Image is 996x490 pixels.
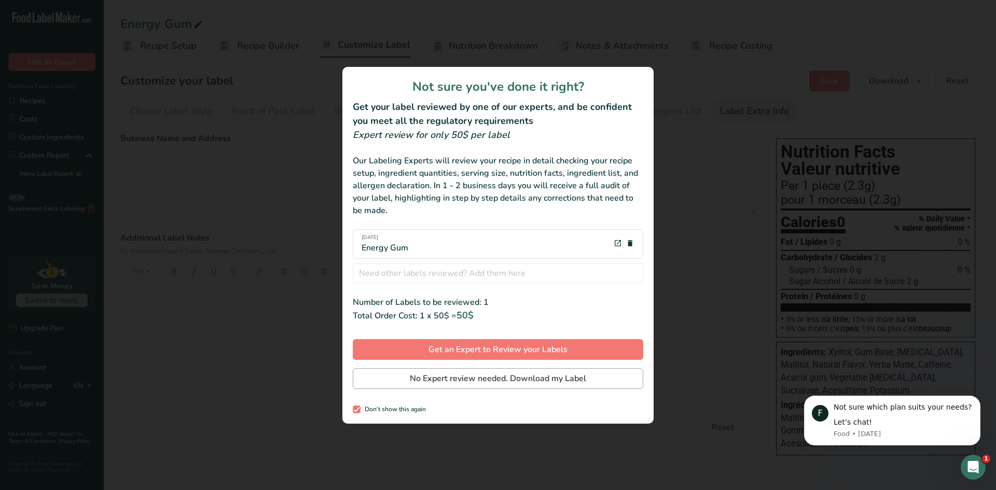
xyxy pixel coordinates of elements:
[457,309,474,321] span: 50$
[789,380,996,462] iframe: Intercom notifications message
[353,77,643,96] h1: Not sure you've done it right?
[353,339,643,360] button: Get an Expert to Review your Labels
[428,343,568,356] span: Get an Expert to Review your Labels
[362,234,408,254] div: Energy Gum
[353,100,643,128] h2: Get your label reviewed by one of our experts, and be confident you meet all the regulatory requi...
[353,296,643,309] div: Number of Labels to be reviewed: 1
[982,455,990,463] span: 1
[353,128,643,142] div: Expert review for only 50$ per label
[353,263,643,284] input: Need other labels reviewed? Add them here
[362,234,408,242] span: [DATE]
[961,455,986,480] iframe: Intercom live chat
[353,368,643,389] button: No Expert review needed. Download my Label
[353,309,643,323] div: Total Order Cost: 1 x 50$ =
[361,405,426,413] span: Don't show this again
[353,155,643,217] div: Our Labeling Experts will review your recipe in detail checking your recipe setup, ingredient qua...
[410,372,586,385] span: No Expert review needed. Download my Label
